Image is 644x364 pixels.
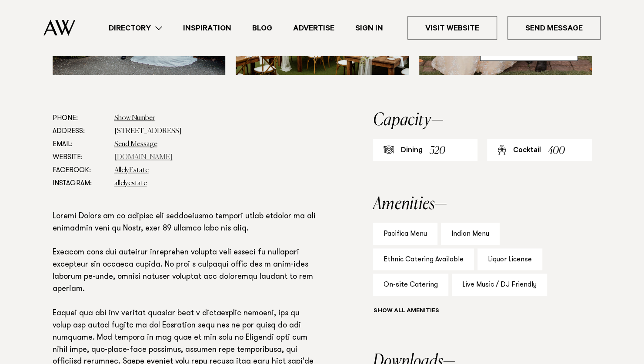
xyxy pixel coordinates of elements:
[242,22,283,34] a: Blog
[114,125,317,138] dd: [STREET_ADDRESS]
[373,112,592,129] h2: Capacity
[548,143,565,159] div: 400
[114,167,149,174] a: AllelyEstate
[114,180,147,187] a: allelyestate
[513,146,541,156] div: Cocktail
[114,115,155,122] a: Show Number
[173,22,242,34] a: Inspiration
[53,151,107,164] dt: Website:
[373,223,437,245] div: Pacifica Menu
[407,16,497,40] a: Visit Website
[401,146,423,156] div: Dining
[114,154,173,161] a: [DOMAIN_NAME]
[373,274,448,296] div: On-site Catering
[477,248,542,270] div: Liquor License
[441,223,500,245] div: Indian Menu
[53,112,107,125] dt: Phone:
[430,143,445,159] div: 320
[507,16,601,40] a: Send Message
[373,196,592,213] h2: Amenities
[53,138,107,151] dt: Email:
[43,20,75,36] img: Auckland Weddings Logo
[452,274,547,296] div: Live Music / DJ Friendly
[53,125,107,138] dt: Address:
[345,22,394,34] a: Sign In
[114,141,157,148] a: Send Message
[98,22,173,34] a: Directory
[53,164,107,177] dt: Facebook:
[53,177,107,190] dt: Instagram:
[373,248,474,270] div: Ethnic Catering Available
[283,22,345,34] a: Advertise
